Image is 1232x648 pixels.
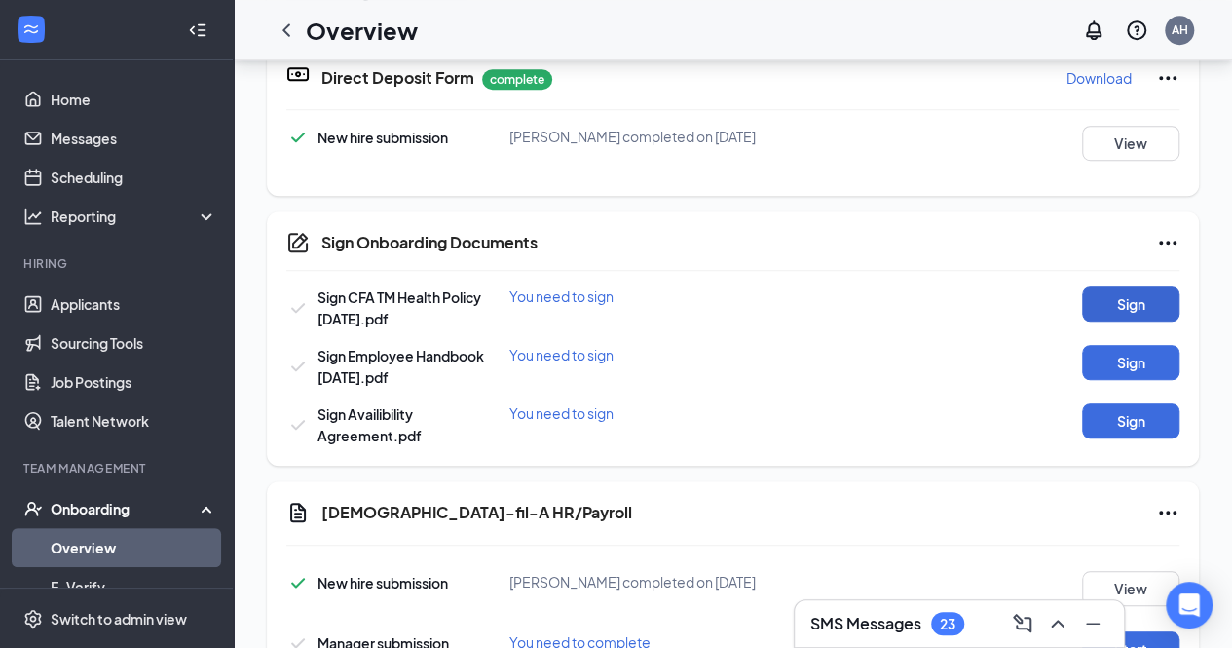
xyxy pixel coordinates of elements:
svg: ChevronUp [1046,612,1069,635]
svg: Collapse [188,20,207,40]
button: Minimize [1077,608,1108,639]
svg: Checkmark [286,296,310,320]
svg: Ellipses [1156,66,1179,90]
svg: Settings [23,609,43,629]
div: Switch to admin view [51,609,187,629]
span: [PERSON_NAME] completed on [DATE] [509,128,756,145]
p: Download [1066,68,1132,88]
div: You need to sign [509,345,807,364]
span: Sign CFA TM Health Policy [DATE].pdf [317,288,481,327]
div: Team Management [23,460,213,476]
a: E-Verify [51,567,217,606]
a: Sourcing Tools [51,324,217,362]
svg: UserCheck [23,499,43,518]
svg: ComposeMessage [1011,612,1034,635]
svg: Checkmark [286,571,310,594]
svg: Checkmark [286,126,310,149]
svg: Document [286,501,310,524]
svg: Ellipses [1156,231,1179,254]
svg: Checkmark [286,355,310,378]
svg: Analysis [23,207,43,226]
button: ChevronUp [1042,608,1073,639]
h5: Direct Deposit Form [321,67,474,89]
span: Sign Employee Handbook [DATE].pdf [317,347,484,386]
span: New hire submission [317,574,448,591]
span: Sign Availibility Agreement.pdf [317,405,422,444]
div: You need to sign [509,403,807,423]
a: Job Postings [51,362,217,401]
span: New hire submission [317,129,448,146]
svg: WorkstreamLogo [21,19,41,39]
svg: CompanyDocumentIcon [286,231,310,254]
svg: ChevronLeft [275,19,298,42]
h5: [DEMOGRAPHIC_DATA]-fil-A HR/Payroll [321,502,632,523]
svg: Checkmark [286,413,310,437]
button: Sign [1082,403,1179,438]
div: Reporting [51,207,218,226]
svg: Ellipses [1156,501,1179,524]
div: Onboarding [51,499,201,518]
svg: Minimize [1081,612,1104,635]
button: Download [1065,62,1133,94]
svg: QuestionInfo [1125,19,1148,42]
a: Applicants [51,285,217,324]
h1: Overview [306,14,418,47]
a: Home [51,80,217,119]
div: AH [1172,21,1188,38]
svg: Notifications [1082,19,1105,42]
div: Hiring [23,255,213,272]
a: Messages [51,119,217,158]
div: Open Intercom Messenger [1166,582,1213,629]
p: complete [482,69,552,90]
div: You need to sign [509,286,807,306]
div: 23 [940,616,955,632]
button: View [1082,571,1179,606]
h5: Sign Onboarding Documents [321,232,538,253]
button: View [1082,126,1179,161]
a: Talent Network [51,401,217,440]
span: [PERSON_NAME] completed on [DATE] [509,573,756,591]
svg: DirectDepositIcon [286,62,310,86]
button: Sign [1082,286,1179,322]
a: Scheduling [51,158,217,197]
button: Sign [1082,345,1179,380]
h3: SMS Messages [810,613,921,634]
button: ComposeMessage [1007,608,1038,639]
a: Overview [51,528,217,567]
